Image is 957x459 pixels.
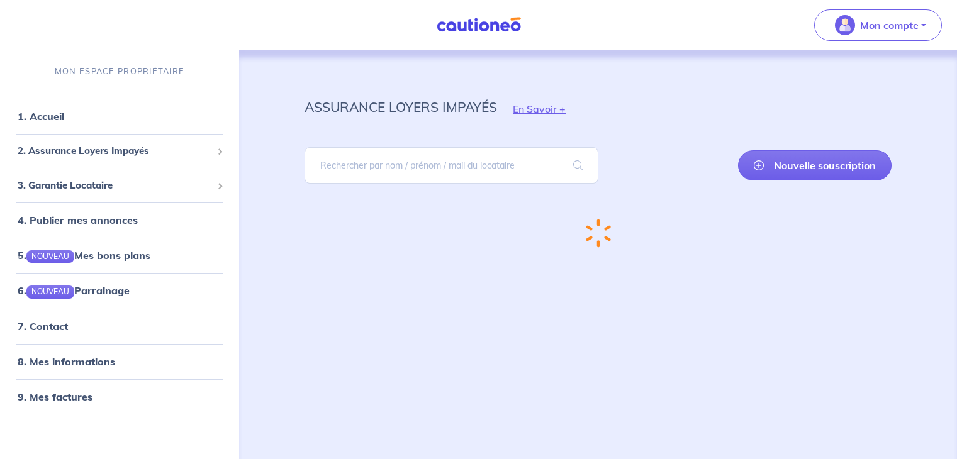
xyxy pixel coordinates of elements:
span: 2. Assurance Loyers Impayés [18,144,212,158]
input: Rechercher par nom / prénom / mail du locataire [305,147,598,184]
div: 2. Assurance Loyers Impayés [5,139,234,163]
div: 3. Garantie Locataire [5,174,234,198]
a: 1. Accueil [18,110,64,123]
a: 6.NOUVEAUParrainage [18,284,130,297]
div: 5.NOUVEAUMes bons plans [5,243,234,268]
div: 4. Publier mes annonces [5,207,234,233]
img: illu_account_valid_menu.svg [835,15,855,35]
p: Mon compte [860,18,919,33]
span: 3. Garantie Locataire [18,179,212,193]
button: illu_account_valid_menu.svgMon compte [814,9,942,41]
img: Cautioneo [432,17,526,33]
a: 5.NOUVEAUMes bons plans [18,249,150,262]
a: 8. Mes informations [18,355,115,368]
p: MON ESPACE PROPRIÉTAIRE [55,65,184,77]
a: 9. Mes factures [18,390,92,403]
div: 7. Contact [5,314,234,339]
a: 7. Contact [18,320,68,333]
p: assurance loyers impayés [305,96,497,118]
div: 8. Mes informations [5,349,234,374]
div: 9. Mes factures [5,384,234,409]
a: 4. Publier mes annonces [18,214,138,226]
button: En Savoir + [497,91,581,127]
div: 1. Accueil [5,104,234,129]
div: 6.NOUVEAUParrainage [5,278,234,303]
a: Nouvelle souscription [738,150,892,180]
span: search [558,148,598,183]
img: loading-spinner [586,219,611,248]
